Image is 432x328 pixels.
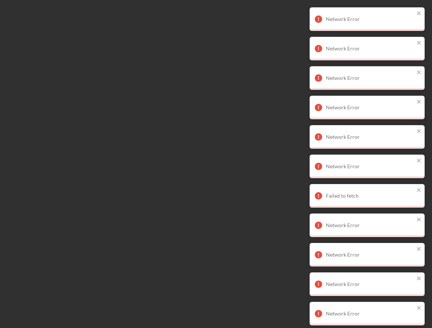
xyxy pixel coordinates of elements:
[326,281,414,287] div: Network Error
[417,216,422,223] button: close
[417,275,422,282] button: close
[326,311,414,317] div: Network Error
[326,75,414,81] div: Network Error
[417,10,422,17] button: close
[326,46,414,52] div: Network Error
[417,69,422,76] button: close
[326,134,414,140] div: Network Error
[326,16,414,22] div: Network Error
[417,99,422,106] button: close
[417,246,422,253] button: close
[417,40,422,47] button: close
[326,222,414,228] div: Network Error
[326,105,414,110] div: Network Error
[326,252,414,258] div: Network Error
[417,305,422,312] button: close
[326,163,414,169] div: Network Error
[326,193,414,199] div: Failed to fetch
[417,128,422,135] button: close
[417,187,422,194] button: close
[417,158,422,165] button: close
